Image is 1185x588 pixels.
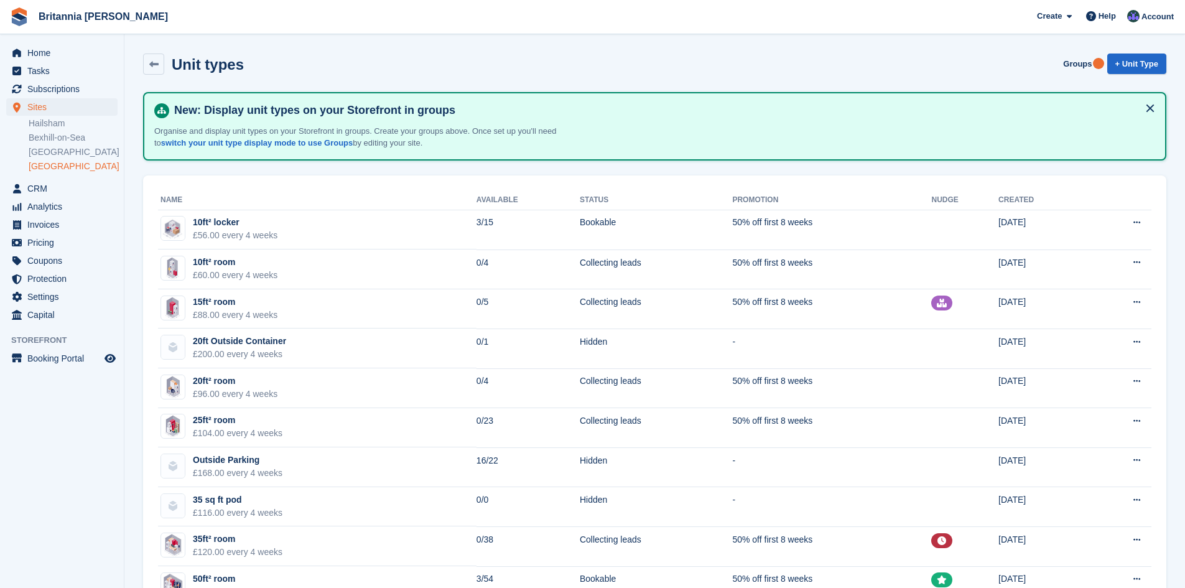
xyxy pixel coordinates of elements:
[193,216,277,229] div: 10ft² locker
[732,447,931,487] td: -
[27,80,102,98] span: Subscriptions
[998,289,1087,329] td: [DATE]
[580,250,732,289] td: Collecting leads
[193,335,286,348] div: 20ft Outside Container
[998,408,1087,448] td: [DATE]
[6,80,118,98] a: menu
[6,216,118,233] a: menu
[193,454,282,467] div: Outside Parking
[732,190,931,210] th: Promotion
[27,234,102,251] span: Pricing
[732,329,931,368] td: -
[1141,11,1174,23] span: Account
[580,368,732,408] td: Collecting leads
[476,447,580,487] td: 16/22
[27,252,102,269] span: Coupons
[154,125,590,149] p: Organise and display unit types on your Storefront in groups. Create your groups above. Once set ...
[998,210,1087,250] td: [DATE]
[476,329,580,368] td: 0/1
[10,7,29,26] img: stora-icon-8386f47178a22dfd0bd8f6a31ec36ba5ce8667c1dd55bd0f319d3a0aa187defe.svg
[27,270,102,287] span: Protection
[998,487,1087,527] td: [DATE]
[29,132,118,144] a: Bexhill-on-Sea
[998,329,1087,368] td: [DATE]
[6,198,118,215] a: menu
[161,335,185,359] img: blank-unit-type-icon-ffbac7b88ba66c5e286b0e438baccc4b9c83835d4c34f86887a83fc20ec27e7b.svg
[27,98,102,116] span: Sites
[161,138,353,147] a: switch your unit type display mode to use Groups
[931,190,998,210] th: Nudge
[27,306,102,324] span: Capital
[732,210,931,250] td: 50% off first 8 weeks
[161,454,185,478] img: blank-unit-type-icon-ffbac7b88ba66c5e286b0e438baccc4b9c83835d4c34f86887a83fc20ec27e7b.svg
[6,44,118,62] a: menu
[161,217,185,240] img: 10FT.png
[34,6,173,27] a: Britannia [PERSON_NAME]
[732,487,931,527] td: -
[27,198,102,215] span: Analytics
[998,190,1087,210] th: Created
[580,210,732,250] td: Bookable
[580,487,732,527] td: Hidden
[193,375,277,388] div: 20ft² room
[476,408,580,448] td: 0/23
[580,329,732,368] td: Hidden
[476,368,580,408] td: 0/4
[580,408,732,448] td: Collecting leads
[163,414,183,439] img: 25FT.png
[172,56,244,73] h2: Unit types
[1099,10,1116,22] span: Help
[580,190,732,210] th: Status
[164,375,183,399] img: 20FT.png
[6,62,118,80] a: menu
[193,229,277,242] div: £56.00 every 4 weeks
[1058,54,1097,74] a: Groups
[193,309,277,322] div: £88.00 every 4 weeks
[476,487,580,527] td: 0/0
[6,252,118,269] a: menu
[193,296,277,309] div: 15ft² room
[193,348,286,361] div: £200.00 every 4 weeks
[27,350,102,367] span: Booking Portal
[29,118,118,129] a: Hailsham
[193,414,282,427] div: 25ft² room
[27,288,102,306] span: Settings
[164,296,182,320] img: 15FT.png
[169,103,1155,118] h4: New: Display unit types on your Storefront in groups
[6,288,118,306] a: menu
[476,210,580,250] td: 3/15
[193,533,282,546] div: 35ft² room
[6,180,118,197] a: menu
[27,180,102,197] span: CRM
[193,388,277,401] div: £96.00 every 4 weeks
[476,190,580,210] th: Available
[193,493,282,506] div: 35 sq ft pod
[165,256,181,281] img: 10FT-High.png
[27,216,102,233] span: Invoices
[193,506,282,520] div: £116.00 every 4 weeks
[998,368,1087,408] td: [DATE]
[1127,10,1140,22] img: Lee Cradock
[476,526,580,566] td: 0/38
[29,146,118,158] a: [GEOGRAPHIC_DATA]
[103,351,118,366] a: Preview store
[6,306,118,324] a: menu
[1093,58,1104,69] div: Tooltip anchor
[476,289,580,329] td: 0/5
[998,526,1087,566] td: [DATE]
[476,250,580,289] td: 0/4
[580,447,732,487] td: Hidden
[193,269,277,282] div: £60.00 every 4 weeks
[6,350,118,367] a: menu
[6,270,118,287] a: menu
[193,256,277,269] div: 10ft² room
[580,526,732,566] td: Collecting leads
[193,546,282,559] div: £120.00 every 4 weeks
[732,526,931,566] td: 50% off first 8 weeks
[1037,10,1062,22] span: Create
[161,494,185,518] img: blank-unit-type-icon-ffbac7b88ba66c5e286b0e438baccc4b9c83835d4c34f86887a83fc20ec27e7b.svg
[27,62,102,80] span: Tasks
[158,190,476,210] th: Name
[6,234,118,251] a: menu
[29,161,118,172] a: [GEOGRAPHIC_DATA]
